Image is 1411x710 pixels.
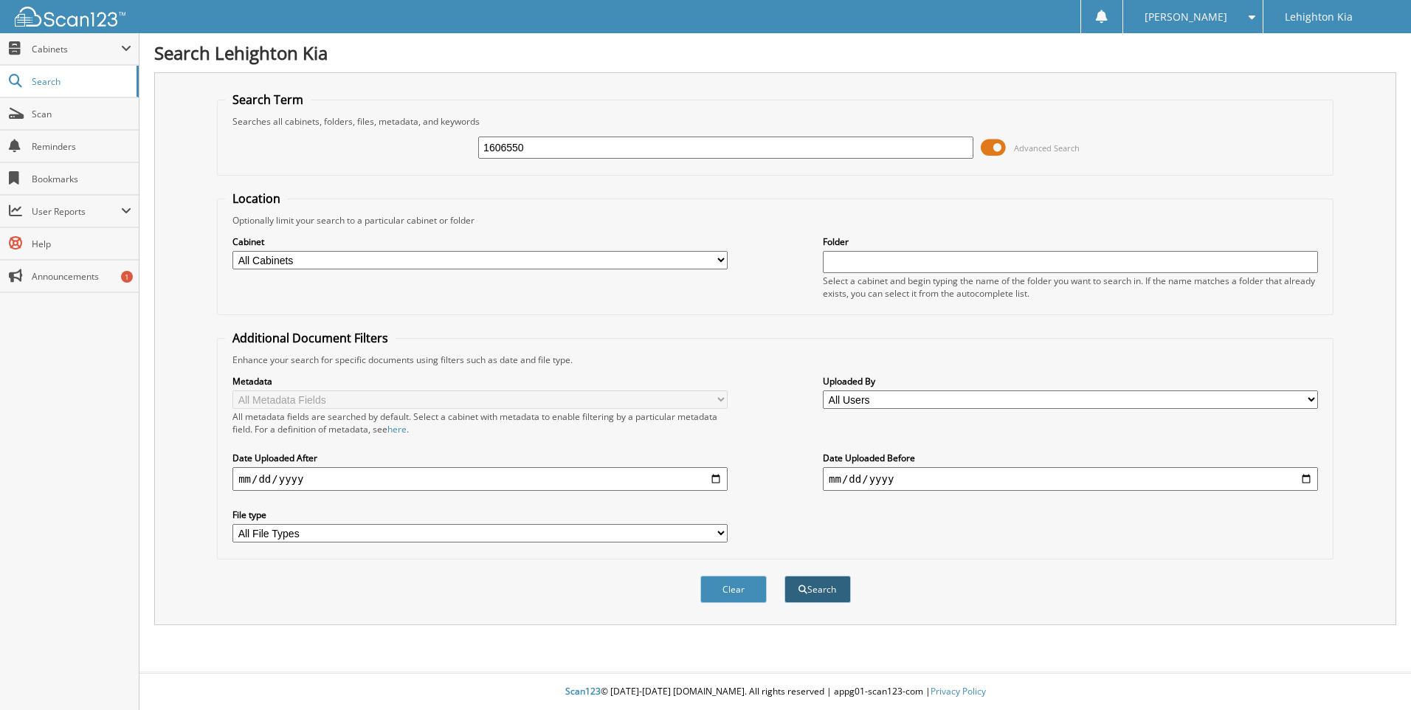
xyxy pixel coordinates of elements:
[32,270,131,283] span: Announcements
[32,173,131,185] span: Bookmarks
[139,674,1411,710] div: © [DATE]-[DATE] [DOMAIN_NAME]. All rights reserved | appg01-scan123-com |
[225,330,396,346] legend: Additional Document Filters
[823,235,1318,248] label: Folder
[32,205,121,218] span: User Reports
[232,467,728,491] input: start
[225,190,288,207] legend: Location
[1014,142,1080,154] span: Advanced Search
[1285,13,1353,21] span: Lehighton Kia
[823,375,1318,387] label: Uploaded By
[232,452,728,464] label: Date Uploaded After
[565,685,601,697] span: Scan123
[225,214,1325,227] div: Optionally limit your search to a particular cabinet or folder
[232,410,728,435] div: All metadata fields are searched by default. Select a cabinet with metadata to enable filtering b...
[823,467,1318,491] input: end
[32,75,129,88] span: Search
[32,140,131,153] span: Reminders
[823,275,1318,300] div: Select a cabinet and begin typing the name of the folder you want to search in. If the name match...
[225,115,1325,128] div: Searches all cabinets, folders, files, metadata, and keywords
[154,41,1396,65] h1: Search Lehighton Kia
[32,238,131,250] span: Help
[784,576,851,603] button: Search
[823,452,1318,464] label: Date Uploaded Before
[121,271,133,283] div: 1
[232,235,728,248] label: Cabinet
[225,354,1325,366] div: Enhance your search for specific documents using filters such as date and file type.
[232,375,728,387] label: Metadata
[32,43,121,55] span: Cabinets
[931,685,986,697] a: Privacy Policy
[1145,13,1227,21] span: [PERSON_NAME]
[15,7,125,27] img: scan123-logo-white.svg
[232,509,728,521] label: File type
[225,92,311,108] legend: Search Term
[387,423,407,435] a: here
[32,108,131,120] span: Scan
[700,576,767,603] button: Clear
